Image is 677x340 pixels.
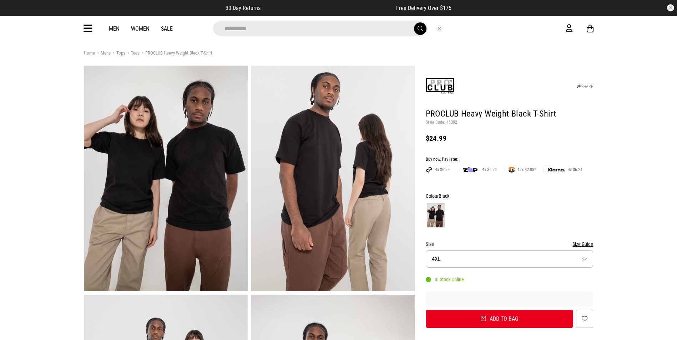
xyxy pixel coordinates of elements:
[275,4,382,11] iframe: Customer reviews powered by Trustpilot
[426,167,432,172] img: AFTERPAY
[131,25,150,32] a: Women
[577,84,593,89] a: SHARE
[251,66,415,291] img: Proclub Heavy Weight Black T-shirt in Black
[6,3,27,24] button: Open LiveChat chat widget
[426,108,593,120] h1: PROCLUB Heavy Weight Black T-Shirt
[548,168,565,172] img: KLARNA
[426,240,593,248] div: Size
[111,50,125,57] a: Tops
[109,25,120,32] a: Men
[426,250,593,268] button: 4XL
[95,50,111,57] a: Mens
[479,167,500,172] span: 4x $6.24
[426,72,454,100] img: ProClub
[436,25,444,32] button: Close search
[426,120,593,125] p: Style Code: 46392
[125,50,140,57] a: Tees
[572,240,593,248] button: Size Guide
[439,193,449,199] span: Black
[426,295,593,303] iframe: Customer reviews powered by Trustpilot
[84,66,248,291] img: Proclub Heavy Weight Black T-shirt in Black
[426,277,464,282] div: In Stock Online
[463,166,478,173] img: zip
[426,157,593,163] div: Buy now, Pay later.
[161,25,173,32] a: Sale
[565,167,585,172] span: 4x $6.24
[509,167,515,172] img: SPLITPAY
[426,310,574,328] button: Add to bag
[432,256,441,262] span: 4XL
[140,50,212,57] a: PROCLUB Heavy Weight Black T-Shirt
[226,5,261,11] span: 30 Day Returns
[396,5,451,11] span: Free Delivery Over $175
[432,167,453,172] span: 4x $6.25
[427,203,445,227] img: Black
[426,192,593,200] div: Colour
[515,167,539,172] span: 12x $2.08*
[426,134,593,143] div: $24.99
[84,50,95,56] a: Home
